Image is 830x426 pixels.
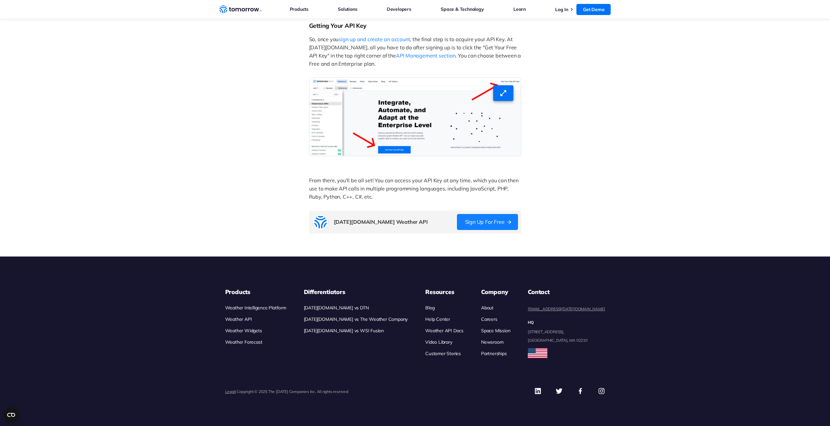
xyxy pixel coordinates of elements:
a: Products [290,5,308,13]
a: Space & Technology [441,5,484,13]
a: Solutions [338,5,357,13]
a: Learn [513,5,526,13]
img: Instagram [598,387,605,395]
a: Blog [425,305,434,311]
dd: [STREET_ADDRESS], [GEOGRAPHIC_DATA], MA 02210 [528,328,605,345]
a: Weather API [225,316,252,322]
span: , the final step is to acquire your API Key. At [DATE][DOMAIN_NAME], all you have to do after sig... [309,36,518,59]
a: [DATE][DOMAIN_NAME] vs WSI Fusion [304,328,384,334]
span: . You can choose between a Free and an Enterprise plan. [309,52,522,67]
dt: Contact [528,288,605,296]
a: [DATE][DOMAIN_NAME] vs DTN [304,305,369,311]
a: Partnerships [481,351,507,356]
img: Get your API Key at Tomorrow.io [309,77,521,156]
a: About [481,305,493,311]
a: Log In [555,7,568,12]
a: [EMAIL_ADDRESS][DATE][DOMAIN_NAME] [528,306,605,311]
img: Tomorrow.io logo [312,214,329,230]
h3: [DATE][DOMAIN_NAME] Weather API [334,219,456,225]
a: Space Mission [481,328,510,334]
h3: Differentiators [304,288,408,296]
a: Weather Widgets [225,328,262,334]
a: Weather Intelligence Platform [225,305,286,311]
h3: Products [225,288,286,296]
a: Get Demo [576,4,611,15]
a: Newsroom [481,339,503,345]
h3: Resources [425,288,463,296]
img: Twitter [556,387,563,395]
a: Careers [481,316,497,322]
p: | Copyright © 2025 The [DATE] Companies Inc. All rights reserved [225,387,348,396]
a: API Management section [396,52,456,59]
a: Help Center [425,316,450,322]
span: So, once you [309,36,339,42]
img: Facebook [577,387,584,395]
a: Weather Forecast [225,339,262,345]
a: Home link [219,5,262,14]
a: sign up and create an account [338,36,410,42]
span: From there, you'll be all set! You can access your API Key at any time, which you can then use to... [309,177,520,200]
img: usa flag [528,348,547,358]
a: Weather API Docs [425,328,463,334]
a: Video Library [425,339,452,345]
img: Linkedin [534,387,541,395]
dl: contact details [528,288,605,345]
a: Developers [387,5,411,13]
a: [DATE][DOMAIN_NAME] vs The Weather Company [304,316,408,322]
h3: Company [481,288,510,296]
a: Customer Stories [425,351,461,356]
span: Getting Your API Key [309,22,367,29]
dt: HQ [528,320,605,325]
a: Sign Up for Free [457,214,518,230]
button: Open CMP widget [3,407,19,423]
a: Legal [225,389,235,394]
